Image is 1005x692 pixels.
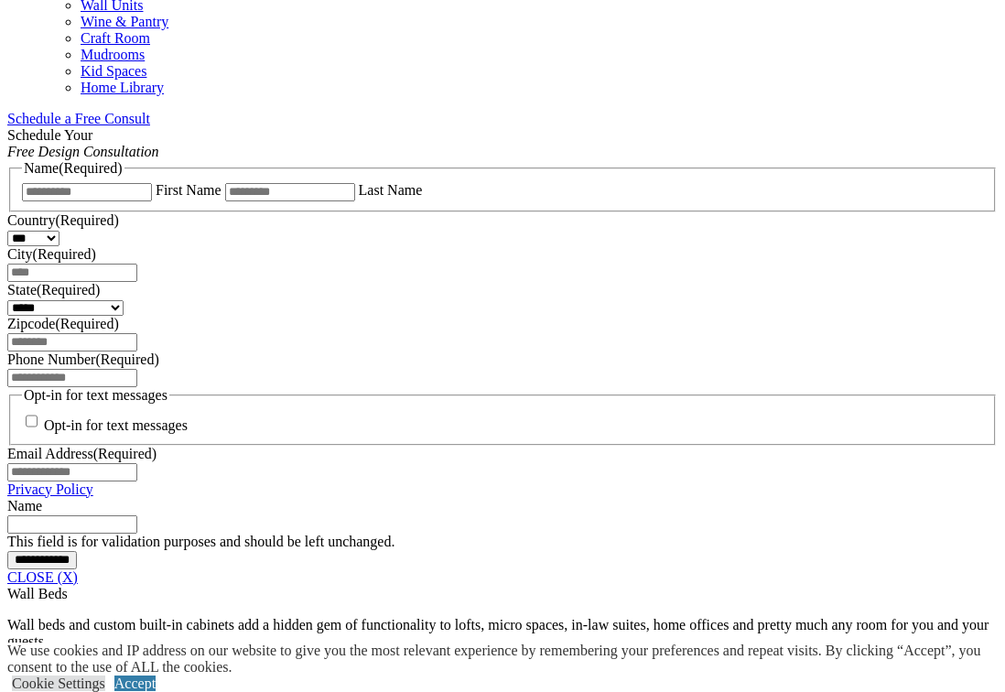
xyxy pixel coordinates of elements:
a: Wine & Pantry [81,14,168,29]
a: Mudrooms [81,47,145,62]
span: (Required) [55,212,118,228]
a: Privacy Policy [7,481,93,497]
label: Last Name [359,182,423,198]
span: Schedule Your [7,127,159,159]
p: Wall beds and custom built-in cabinets add a hidden gem of functionality to lofts, micro spaces, ... [7,617,998,650]
span: (Required) [95,351,158,367]
label: Opt-in for text messages [44,418,188,434]
label: Phone Number [7,351,159,367]
label: First Name [156,182,222,198]
span: (Required) [33,246,96,262]
legend: Opt-in for text messages [22,387,169,404]
a: Home Library [81,80,164,95]
label: State [7,282,100,297]
div: We use cookies and IP address on our website to give you the most relevant experience by remember... [7,643,1005,676]
span: (Required) [93,446,157,461]
a: Accept [114,676,156,691]
a: Kid Spaces [81,63,146,79]
label: Country [7,212,119,228]
label: Email Address [7,446,157,461]
a: Craft Room [81,30,150,46]
a: CLOSE (X) [7,569,78,585]
label: Name [7,498,42,514]
label: Zipcode [7,316,119,331]
div: This field is for validation purposes and should be left unchanged. [7,534,998,550]
span: (Required) [55,316,118,331]
span: (Required) [59,160,122,176]
label: City [7,246,96,262]
span: Wall Beds [7,586,68,601]
legend: Name [22,160,124,177]
em: Free Design Consultation [7,144,159,159]
a: Cookie Settings [12,676,105,691]
span: (Required) [37,282,100,297]
a: Schedule a Free Consult (opens a dropdown menu) [7,111,150,126]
